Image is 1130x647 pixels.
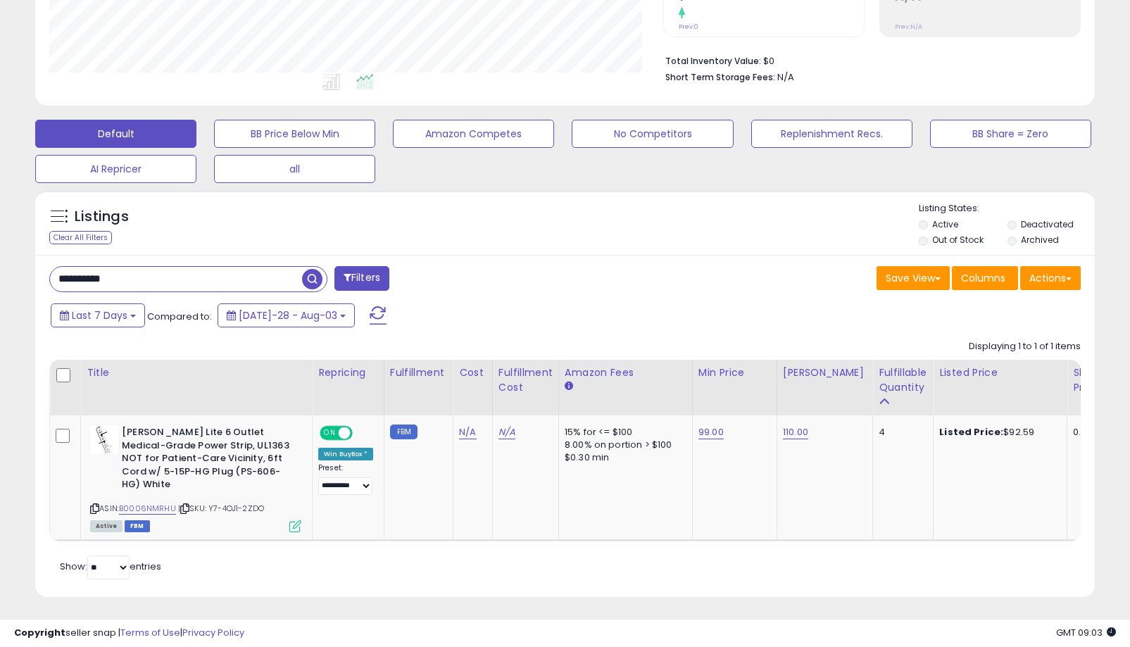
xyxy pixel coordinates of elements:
[565,439,682,451] div: 8.00% on portion > $100
[679,23,698,31] small: Prev: 0
[879,426,922,439] div: 4
[665,71,775,83] b: Short Term Storage Fees:
[783,365,867,380] div: [PERSON_NAME]
[72,308,127,322] span: Last 7 Days
[178,503,264,514] span: | SKU: Y7-4OJ1-2ZDO
[961,271,1005,285] span: Columns
[1021,218,1074,230] label: Deactivated
[147,310,212,323] span: Compared to:
[919,202,1095,215] p: Listing States:
[318,463,373,495] div: Preset:
[14,626,65,639] strong: Copyright
[90,520,123,532] span: All listings currently available for purchase on Amazon
[665,55,761,67] b: Total Inventory Value:
[777,70,794,84] span: N/A
[698,425,724,439] a: 99.00
[877,266,950,290] button: Save View
[1021,234,1059,246] label: Archived
[565,426,682,439] div: 15% for <= $100
[214,155,375,183] button: all
[60,560,161,573] span: Show: entries
[49,231,112,244] div: Clear All Filters
[932,218,958,230] label: Active
[969,340,1081,353] div: Displaying 1 to 1 of 1 items
[90,426,118,454] img: 31hMzk1tQ5L._SL40_.jpg
[351,427,373,439] span: OFF
[218,303,355,327] button: [DATE]-28 - Aug-03
[879,365,927,395] div: Fulfillable Quantity
[318,448,373,460] div: Win BuyBox *
[939,425,1003,439] b: Listed Price:
[665,51,1070,68] li: $0
[90,426,301,530] div: ASIN:
[1020,266,1081,290] button: Actions
[390,425,418,439] small: FBM
[932,234,984,246] label: Out of Stock
[334,266,389,291] button: Filters
[14,627,244,640] div: seller snap | |
[1073,426,1096,439] div: 0.00
[122,426,293,495] b: [PERSON_NAME] Lite 6 Outlet Medical-Grade Power Strip, UL1363 NOT for Patient-Care Vicinity, 6ft ...
[895,23,922,31] small: Prev: N/A
[572,120,733,148] button: No Competitors
[35,120,196,148] button: Default
[239,308,337,322] span: [DATE]-28 - Aug-03
[393,120,554,148] button: Amazon Competes
[125,520,150,532] span: FBM
[930,120,1091,148] button: BB Share = Zero
[939,426,1056,439] div: $92.59
[498,365,553,395] div: Fulfillment Cost
[87,365,306,380] div: Title
[321,427,339,439] span: ON
[1056,626,1116,639] span: 2025-08-17 09:03 GMT
[51,303,145,327] button: Last 7 Days
[35,155,196,183] button: AI Repricer
[783,425,808,439] a: 110.00
[119,503,176,515] a: B0006NMRHU
[318,365,378,380] div: Repricing
[459,365,486,380] div: Cost
[1073,365,1101,395] div: Ship Price
[390,365,447,380] div: Fulfillment
[214,120,375,148] button: BB Price Below Min
[498,425,515,439] a: N/A
[698,365,771,380] div: Min Price
[952,266,1018,290] button: Columns
[565,365,686,380] div: Amazon Fees
[182,626,244,639] a: Privacy Policy
[565,380,573,393] small: Amazon Fees.
[75,207,129,227] h5: Listings
[565,451,682,464] div: $0.30 min
[459,425,476,439] a: N/A
[751,120,912,148] button: Replenishment Recs.
[939,365,1061,380] div: Listed Price
[120,626,180,639] a: Terms of Use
